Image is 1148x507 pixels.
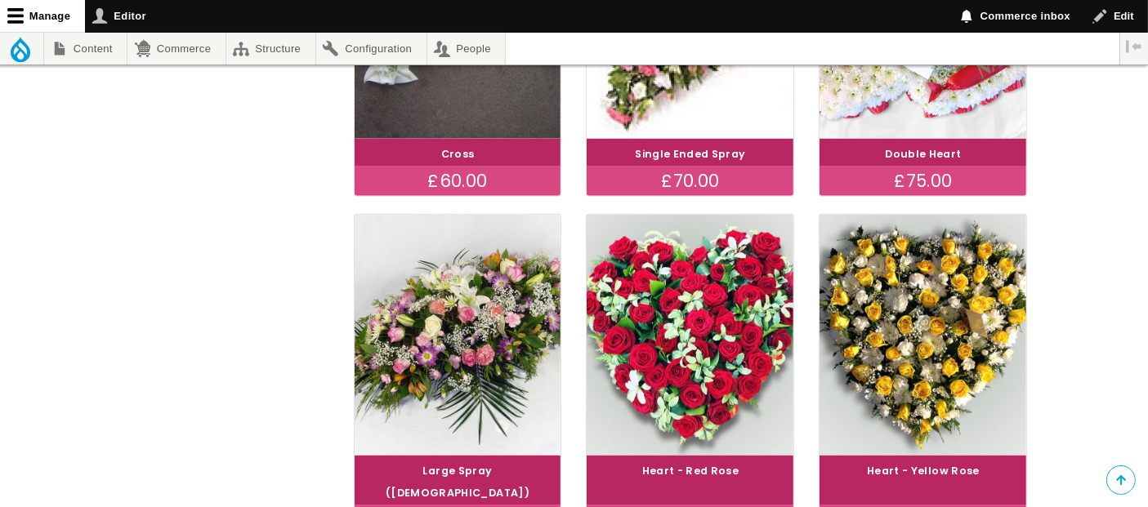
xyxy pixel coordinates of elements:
a: Content [44,33,127,64]
div: £70.00 [587,167,793,196]
a: Configuration [316,33,427,64]
a: Cross [441,147,475,161]
button: Vertical orientation [1120,33,1148,60]
div: £60.00 [355,167,561,196]
a: Heart - Yellow Rose [867,464,980,478]
a: Heart - Red Rose [642,464,739,478]
a: Double Heart [885,147,961,161]
a: Single Ended Spray [635,147,745,161]
a: Large Spray ([DEMOGRAPHIC_DATA]) [386,464,529,500]
img: Heart - Red Rose [587,215,793,456]
div: £75.00 [820,167,1026,196]
a: Commerce [127,33,225,64]
a: Structure [226,33,315,64]
a: People [427,33,506,64]
img: Heart - Yellow Rose [820,215,1026,456]
img: Large Spray (Female) [355,215,561,456]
